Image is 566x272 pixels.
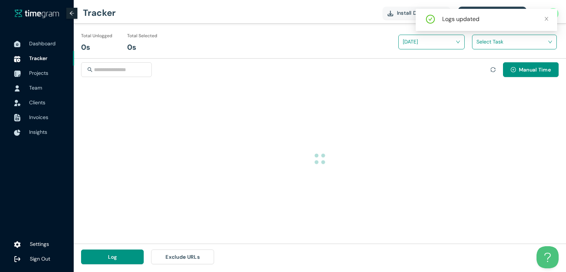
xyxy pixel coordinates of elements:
[15,9,59,18] img: timegram
[14,241,21,248] img: settings.78e04af822cf15d41b38c81147b09f22.svg
[14,100,21,106] img: InvoiceIcon
[14,85,21,92] img: UserIcon
[108,253,117,261] span: Log
[29,70,48,76] span: Projects
[81,250,144,264] button: Log
[537,246,559,268] iframe: Toggle Customer Support
[511,67,516,73] span: plus-circle
[69,11,74,16] span: arrow-left
[426,15,435,25] span: check-circle
[14,70,21,77] img: ProjectIcon
[14,41,21,48] img: DashboardIcon
[388,11,393,16] img: DownloadApp
[127,32,157,39] h1: Total Selected
[548,8,559,19] img: UserIcon
[151,250,214,264] button: Exclude URLs
[14,129,21,136] img: InsightsIcon
[14,56,21,62] img: TimeTrackerIcon
[83,2,116,24] h1: Tracker
[127,42,136,53] h1: 0s
[458,7,527,20] button: 0 day(s) left on Trial
[30,255,50,262] span: Sign Out
[29,40,56,47] span: Dashboard
[14,114,21,122] img: InvoiceIcon
[29,114,48,121] span: Invoices
[442,15,548,24] div: Logs updated
[81,42,90,53] h1: 0s
[544,16,549,21] span: close
[30,241,49,247] span: Settings
[81,32,112,39] h1: Total Unlogged
[87,67,92,72] span: search
[14,256,21,262] img: logOut.ca60ddd252d7bab9102ea2608abe0238.svg
[503,62,559,77] button: plus-circleManual Time
[397,9,446,17] span: Install Desktop app
[165,253,200,261] span: Exclude URLs
[29,129,47,135] span: Insights
[519,66,551,74] span: Manual Time
[382,7,451,20] button: Install Desktop app
[29,84,42,91] span: Team
[29,55,48,62] span: Tracker
[490,67,496,72] span: sync
[29,99,45,106] span: Clients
